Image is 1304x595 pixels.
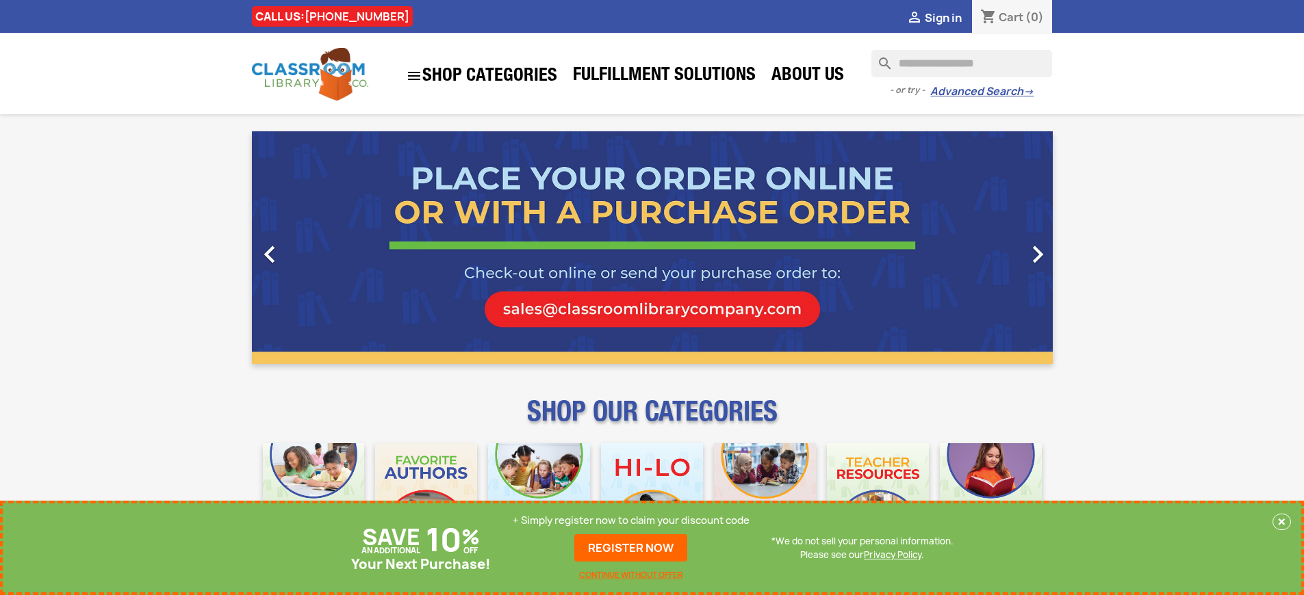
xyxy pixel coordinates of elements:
[305,9,409,24] a: [PHONE_NUMBER]
[1025,10,1044,25] span: (0)
[252,131,1053,364] ul: Carousel container
[932,131,1053,364] a: Next
[827,443,929,545] img: CLC_Teacher_Resources_Mobile.jpg
[252,131,372,364] a: Previous
[406,68,422,84] i: 
[1021,237,1055,272] i: 
[890,83,930,97] span: - or try -
[980,10,997,26] i: shopping_cart
[252,48,368,101] img: Classroom Library Company
[252,6,413,27] div: CALL US:
[925,10,962,25] span: Sign in
[999,10,1023,25] span: Cart
[253,237,287,272] i: 
[1023,85,1034,98] span: →
[375,443,477,545] img: CLC_Favorite_Authors_Mobile.jpg
[906,10,962,25] a:  Sign in
[601,443,703,545] img: CLC_HiLo_Mobile.jpg
[263,443,365,545] img: CLC_Bulk_Mobile.jpg
[399,61,564,91] a: SHOP CATEGORIES
[871,50,1052,77] input: Search
[906,10,923,27] i: 
[930,85,1034,98] a: Advanced Search→
[566,63,763,90] a: Fulfillment Solutions
[488,443,590,545] img: CLC_Phonics_And_Decodables_Mobile.jpg
[765,63,851,90] a: About Us
[871,50,888,66] i: search
[252,408,1053,432] p: SHOP OUR CATEGORIES
[940,443,1042,545] img: CLC_Dyslexia_Mobile.jpg
[714,443,816,545] img: CLC_Fiction_Nonfiction_Mobile.jpg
